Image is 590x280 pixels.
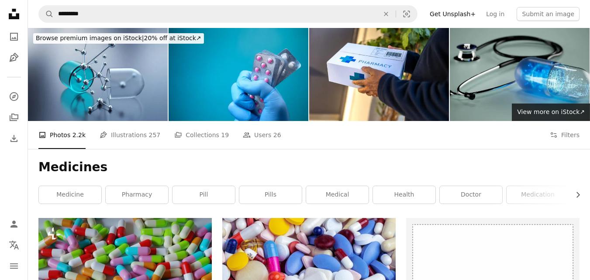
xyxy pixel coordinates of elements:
[396,6,417,22] button: Visual search
[174,121,229,149] a: Collections 19
[39,6,54,22] button: Search Unsplash
[440,186,502,204] a: doctor
[306,186,369,204] a: medical
[517,7,580,21] button: Submit an image
[5,257,23,275] button: Menu
[5,236,23,254] button: Language
[517,108,585,115] span: View more on iStock ↗
[309,28,449,121] img: Delivery worker hands holding medications parcel
[36,35,144,41] span: Browse premium images on iStock |
[100,121,160,149] a: Illustrations 257
[5,130,23,147] a: Download History
[106,186,168,204] a: pharmacy
[28,28,168,121] img: Pill with molecular structure
[512,104,590,121] a: View more on iStock↗
[507,186,569,204] a: medication
[36,35,201,41] span: 20% off at iStock ↗
[373,186,435,204] a: health
[450,28,590,121] img: Artificial Intelligence in Healthcare, AI Health, digital healthcare provider, telemedicine, medi...
[243,121,281,149] a: Users 26
[481,7,510,21] a: Log in
[376,6,396,22] button: Clear
[5,88,23,105] a: Explore
[38,159,580,175] h1: Medicines
[5,109,23,126] a: Collections
[424,7,481,21] a: Get Unsplash+
[5,215,23,233] a: Log in / Sign up
[239,186,302,204] a: pills
[39,186,101,204] a: medicine
[221,130,229,140] span: 19
[570,186,580,204] button: scroll list to the right
[550,121,580,149] button: Filters
[149,130,161,140] span: 257
[38,263,212,270] a: a pile of multicolored pills on a white surface
[173,186,235,204] a: pill
[169,28,308,121] img: Close up of hand holding blister packs .
[222,267,396,275] a: white blue and orange medication pill
[5,28,23,45] a: Photos
[28,28,209,49] a: Browse premium images on iStock|20% off at iStock↗
[5,49,23,66] a: Illustrations
[273,130,281,140] span: 26
[38,5,417,23] form: Find visuals sitewide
